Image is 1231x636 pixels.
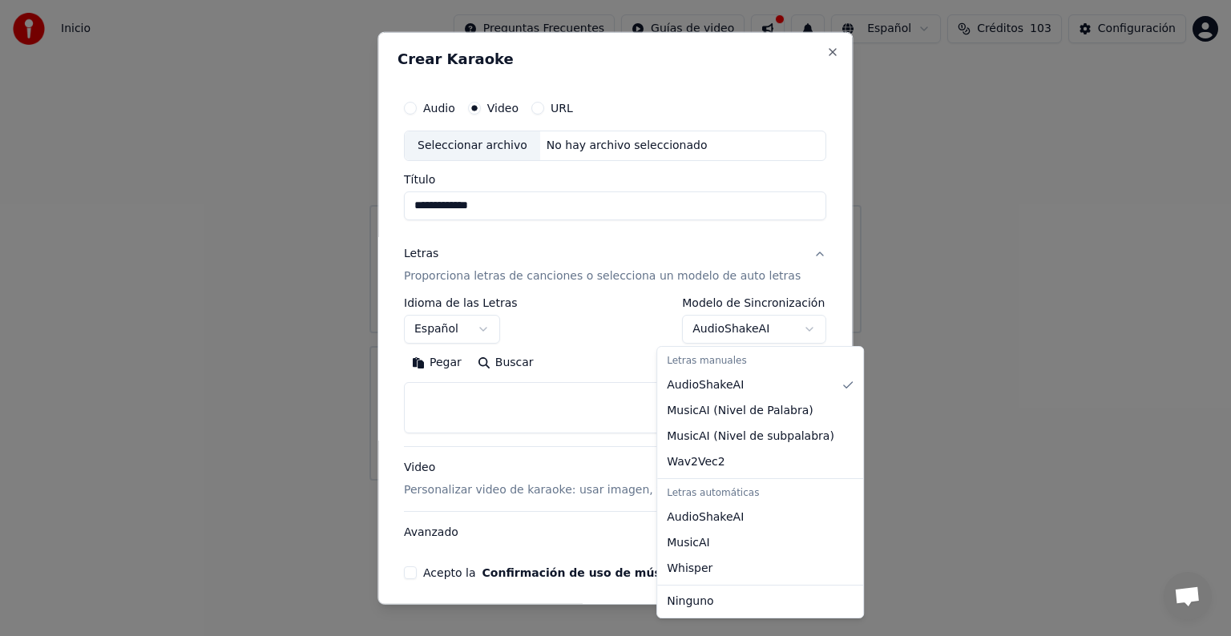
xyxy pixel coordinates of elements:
span: Ninguno [667,594,713,610]
span: AudioShakeAI [667,509,744,525]
div: Letras manuales [660,350,860,372]
span: MusicAI ( Nivel de Palabra ) [667,403,813,419]
span: AudioShakeAI [667,377,744,393]
span: Wav2Vec2 [667,454,724,470]
span: MusicAI [667,535,710,551]
span: MusicAI ( Nivel de subpalabra ) [667,429,834,445]
div: Letras automáticas [660,482,860,505]
span: Whisper [667,561,712,577]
